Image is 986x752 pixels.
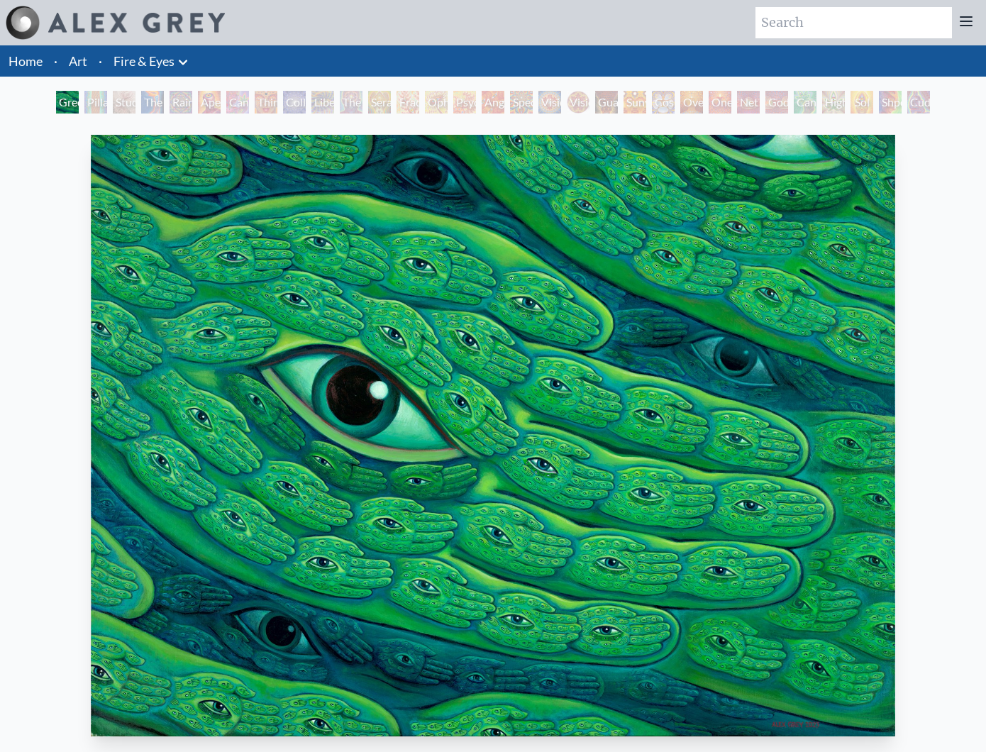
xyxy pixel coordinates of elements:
[765,91,788,114] div: Godself
[255,91,277,114] div: Third Eye Tears of Joy
[84,91,107,114] div: Pillar of Awareness
[822,91,845,114] div: Higher Vision
[482,91,504,114] div: Angel Skin
[737,91,760,114] div: Net of Being
[538,91,561,114] div: Vision Crystal
[851,91,873,114] div: Sol Invictus
[113,51,175,71] a: Fire & Eyes
[56,91,79,114] div: Green Hand
[567,91,589,114] div: Vision Crystal Tondo
[453,91,476,114] div: Psychomicrograph of a Fractal Paisley Cherub Feather Tip
[311,91,334,114] div: Liberation Through Seeing
[680,91,703,114] div: Oversoul
[368,91,391,114] div: Seraphic Transport Docking on the Third Eye
[794,91,816,114] div: Cannafist
[113,91,135,114] div: Study for the Great Turn
[624,91,646,114] div: Sunyata
[198,91,221,114] div: Aperture
[652,91,675,114] div: Cosmic Elf
[907,91,930,114] div: Cuddle
[755,7,952,38] input: Search
[510,91,533,114] div: Spectral Lotus
[709,91,731,114] div: One
[425,91,448,114] div: Ophanic Eyelash
[141,91,164,114] div: The Torch
[879,91,902,114] div: Shpongled
[93,45,108,77] li: ·
[283,91,306,114] div: Collective Vision
[9,53,43,69] a: Home
[226,91,249,114] div: Cannabis Sutra
[91,135,895,736] img: Green-Hand-2023-Alex-Grey-watermarked.jpg
[595,91,618,114] div: Guardian of Infinite Vision
[340,91,362,114] div: The Seer
[69,51,87,71] a: Art
[170,91,192,114] div: Rainbow Eye Ripple
[48,45,63,77] li: ·
[397,91,419,114] div: Fractal Eyes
